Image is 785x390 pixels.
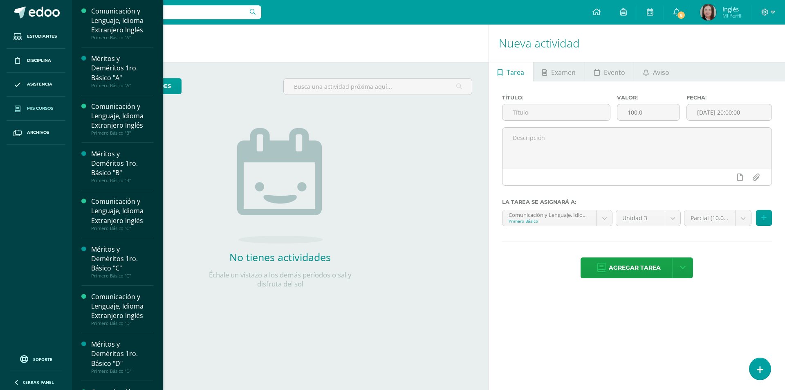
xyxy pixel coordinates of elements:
[686,95,772,101] label: Fecha:
[502,95,611,101] label: Título:
[534,62,585,81] a: Examen
[502,210,612,226] a: Comunicación y Lenguaje, Idioma Extranjero Inglés 'A'Primero Básico
[634,62,678,81] a: Aviso
[502,104,610,120] input: Título
[91,292,153,326] a: Comunicación y Lenguaje, Idioma Extranjero InglésPrimero Básico "D"
[502,199,772,205] label: La tarea se asignará a:
[609,258,661,278] span: Agregar tarea
[91,320,153,326] div: Primero Básico "D"
[551,63,576,82] span: Examen
[499,25,775,62] h1: Nueva actividad
[700,4,716,20] img: e03ec1ec303510e8e6f60bf4728ca3bf.png
[722,12,741,19] span: Mi Perfil
[7,25,65,49] a: Estudiantes
[617,95,680,101] label: Valor:
[91,102,153,130] div: Comunicación y Lenguaje, Idioma Extranjero Inglés
[198,271,362,289] p: Échale un vistazo a los demás períodos o sal y disfruta del sol
[91,368,153,374] div: Primero Básico "D"
[91,83,153,88] div: Primero Básico "A"
[91,54,153,82] div: Méritos y Deméritos 1ro. Básico "A"
[91,178,153,183] div: Primero Básico "B"
[617,104,679,120] input: Puntos máximos
[91,7,153,41] a: Comunicación y Lenguaje, Idioma Extranjero InglésPrimero Básico "A"
[10,353,62,364] a: Soporte
[27,81,52,88] span: Asistencia
[91,197,153,225] div: Comunicación y Lenguaje, Idioma Extranjero Inglés
[687,104,772,120] input: Fecha de entrega
[77,5,261,19] input: Busca un usuario...
[7,97,65,121] a: Mis cursos
[27,33,57,40] span: Estudiantes
[27,105,53,112] span: Mis cursos
[91,245,153,273] div: Méritos y Deméritos 1ro. Básico "C"
[7,121,65,145] a: Archivos
[82,25,479,62] h1: Actividades
[677,11,686,20] span: 6
[7,49,65,73] a: Disciplina
[91,340,153,374] a: Méritos y Deméritos 1ro. Básico "D"Primero Básico "D"
[33,356,52,362] span: Soporte
[91,149,153,183] a: Méritos y Deméritos 1ro. Básico "B"Primero Básico "B"
[91,102,153,136] a: Comunicación y Lenguaje, Idioma Extranjero InglésPrimero Básico "B"
[509,218,590,224] div: Primero Básico
[91,340,153,368] div: Méritos y Deméritos 1ro. Básico "D"
[622,210,659,226] span: Unidad 3
[91,292,153,320] div: Comunicación y Lenguaje, Idioma Extranjero Inglés
[507,63,524,82] span: Tarea
[237,128,323,243] img: no_activities.png
[585,62,634,81] a: Evento
[7,73,65,97] a: Asistencia
[653,63,669,82] span: Aviso
[91,35,153,41] div: Primero Básico "A"
[91,54,153,88] a: Méritos y Deméritos 1ro. Básico "A"Primero Básico "A"
[198,250,362,264] h2: No tienes actividades
[91,149,153,178] div: Méritos y Deméritos 1ro. Básico "B"
[91,273,153,279] div: Primero Básico "C"
[27,57,51,64] span: Disciplina
[691,210,729,226] span: Parcial (10.0%)
[489,62,533,81] a: Tarea
[684,210,751,226] a: Parcial (10.0%)
[722,5,741,13] span: Inglés
[616,210,680,226] a: Unidad 3
[91,197,153,231] a: Comunicación y Lenguaje, Idioma Extranjero InglésPrimero Básico "C"
[23,379,54,385] span: Cerrar panel
[91,130,153,136] div: Primero Básico "B"
[284,79,471,95] input: Busca una actividad próxima aquí...
[509,210,590,218] div: Comunicación y Lenguaje, Idioma Extranjero Inglés 'A'
[91,7,153,35] div: Comunicación y Lenguaje, Idioma Extranjero Inglés
[27,129,49,136] span: Archivos
[91,225,153,231] div: Primero Básico "C"
[604,63,625,82] span: Evento
[91,245,153,279] a: Méritos y Deméritos 1ro. Básico "C"Primero Básico "C"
